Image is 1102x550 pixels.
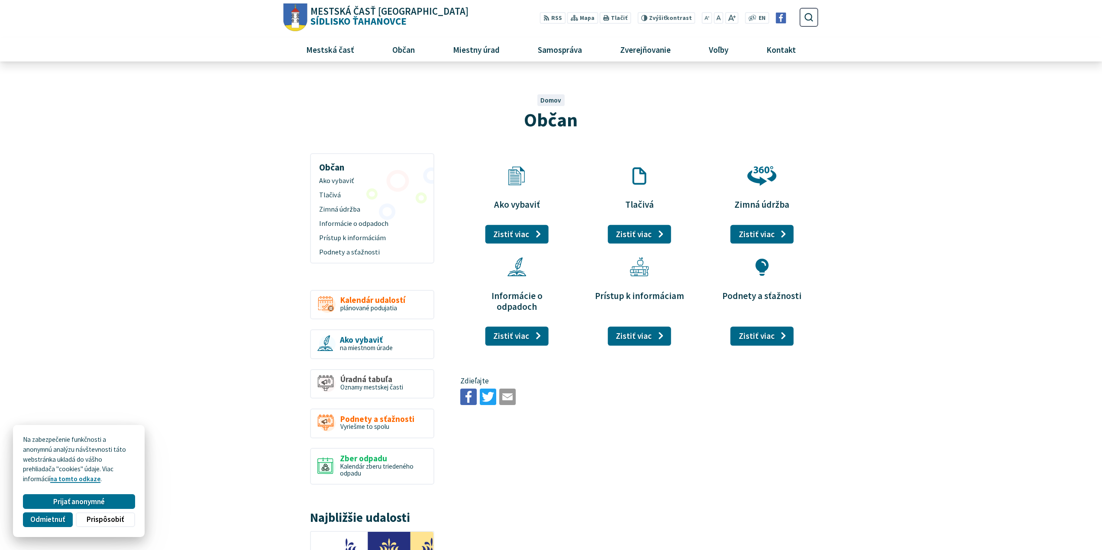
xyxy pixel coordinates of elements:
[340,296,405,305] span: Kalendár udalostí
[87,515,124,524] span: Prispôsobiť
[460,376,818,387] p: Zdieľajte
[30,515,65,524] span: Odmietnuť
[340,335,393,344] span: Ako vybaviť
[376,38,430,61] a: Občan
[319,217,425,231] span: Informácie o odpadoch
[284,3,307,32] img: Prejsť na domovskú stránku
[540,12,566,24] a: RSS
[389,38,418,61] span: Občan
[319,203,425,217] span: Zimná údržba
[340,383,403,391] span: Oznamy mestskej časti
[649,15,692,22] span: kontrast
[310,448,434,485] a: Zber odpadu Kalendár zberu triedeného odpadu
[53,497,105,506] span: Prijať anonymné
[567,12,598,24] a: Mapa
[23,494,135,509] button: Prijať anonymné
[340,344,393,352] span: na miestnom úrade
[319,245,425,259] span: Podnety a sťažnosti
[534,38,585,61] span: Samospráva
[310,290,434,320] a: Kalendár udalostí plánované podujatia
[23,512,72,527] button: Odmietnuť
[314,188,430,203] a: Tlačivá
[303,38,357,61] span: Mestská časť
[524,108,578,132] span: Občan
[485,327,549,346] a: Zistiť viac
[340,454,427,463] span: Zber odpadu
[611,15,627,22] span: Tlačiť
[480,389,496,405] img: Zdieľať na Twitteri
[499,389,516,405] img: Zdieľať e-mailom
[470,290,563,312] p: Informácie o odpadoch
[314,156,430,174] h3: Občan
[314,245,430,259] a: Podnety a sťažnosti
[314,203,430,217] a: Zimná údržba
[608,327,671,346] a: Zistiť viac
[310,329,434,359] a: Ako vybaviť na miestnom úrade
[307,6,469,26] span: Sídlisko Ťahanovce
[319,231,425,245] span: Prístup k informáciám
[604,38,687,61] a: Zverejňovanie
[715,199,808,210] p: Zimná údržba
[756,14,768,23] a: EN
[314,174,430,188] a: Ako vybaviť
[522,38,598,61] a: Samospráva
[637,12,695,24] button: Zvýšiťkontrast
[449,38,503,61] span: Miestny úrad
[600,12,631,24] button: Tlačiť
[290,38,370,61] a: Mestská časť
[706,38,732,61] span: Voľby
[310,408,434,438] a: Podnety a sťažnosti Vyriešme to spolu
[649,14,666,22] span: Zvýšiť
[470,199,563,210] p: Ako vybaviť
[540,96,561,104] a: Domov
[730,225,794,244] a: Zistiť viac
[714,12,723,24] button: Nastaviť pôvodnú veľkosť písma
[608,225,671,244] a: Zistiť viac
[759,14,766,23] span: EN
[460,389,477,405] img: Zdieľať na Facebooku
[617,38,674,61] span: Zverejňovanie
[340,415,414,424] span: Podnety a sťažnosti
[310,6,469,16] span: Mestská časť [GEOGRAPHIC_DATA]
[702,12,712,24] button: Zmenšiť veľkosť písma
[310,511,434,524] h3: Najbližšie udalosti
[593,199,686,210] p: Tlačivá
[730,327,794,346] a: Zistiť viac
[593,290,686,301] p: Prístup k informáciam
[551,14,562,23] span: RSS
[310,369,434,399] a: Úradná tabuľa Oznamy mestskej časti
[340,462,414,478] span: Kalendár zberu triedeného odpadu
[319,188,425,203] span: Tlačivá
[340,304,397,312] span: plánované podujatia
[763,38,799,61] span: Kontakt
[485,225,549,244] a: Zistiť viac
[340,422,389,431] span: Vyriešme to spolu
[715,290,808,301] p: Podnety a sťažnosti
[751,38,812,61] a: Kontakt
[23,435,135,484] p: Na zabezpečenie funkčnosti a anonymnú analýzu návštevnosti táto webstránka ukladá do vášho prehli...
[580,14,595,23] span: Mapa
[314,231,430,245] a: Prístup k informáciám
[725,12,738,24] button: Zväčšiť veľkosť písma
[76,512,135,527] button: Prispôsobiť
[437,38,515,61] a: Miestny úrad
[284,3,469,32] a: Logo Sídlisko Ťahanovce, prejsť na domovskú stránku.
[776,13,786,23] img: Prejsť na Facebook stránku
[50,475,100,483] a: na tomto odkaze
[314,217,430,231] a: Informácie o odpadoch
[693,38,744,61] a: Voľby
[319,174,425,188] span: Ako vybaviť
[340,375,403,384] span: Úradná tabuľa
